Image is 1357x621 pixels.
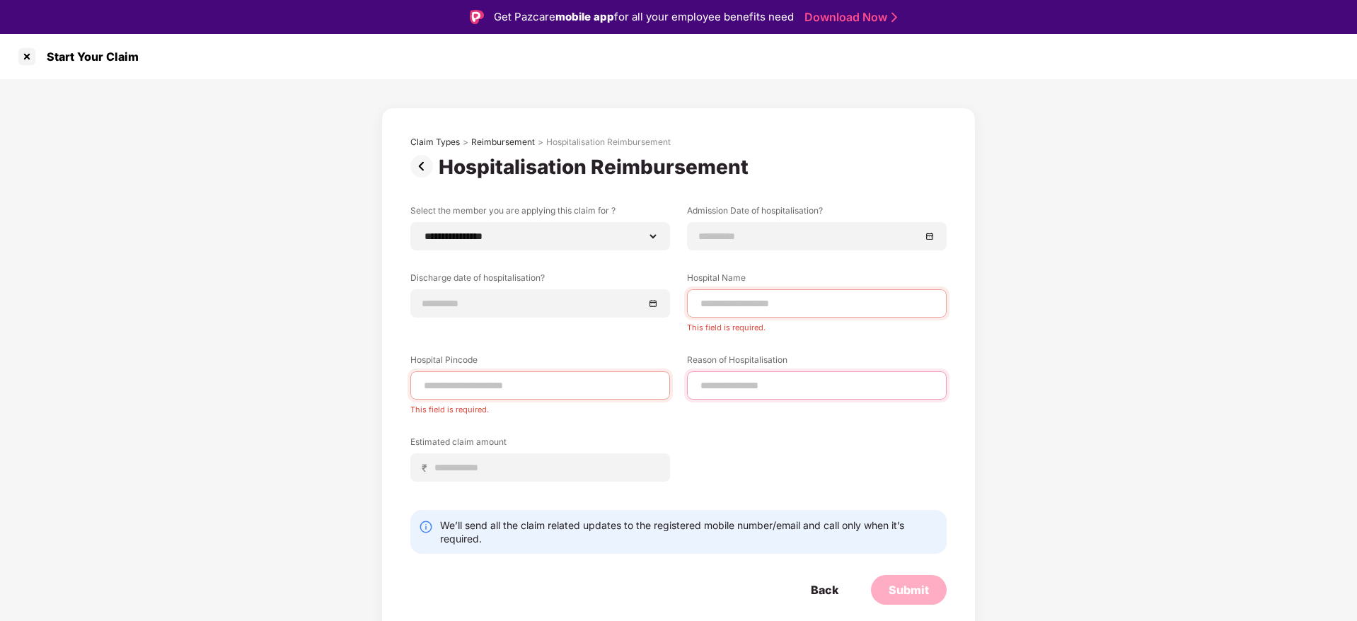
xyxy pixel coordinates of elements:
[410,436,670,453] label: Estimated claim amount
[687,204,947,222] label: Admission Date of hospitalisation?
[538,137,543,148] div: >
[38,50,139,64] div: Start Your Claim
[410,400,670,414] div: This field is required.
[410,204,670,222] label: Select the member you are applying this claim for ?
[687,318,947,332] div: This field is required.
[494,8,794,25] div: Get Pazcare for all your employee benefits need
[410,354,670,371] label: Hospital Pincode
[687,354,947,371] label: Reason of Hospitalisation
[419,520,433,534] img: svg+xml;base64,PHN2ZyBpZD0iSW5mby0yMHgyMCIgeG1sbnM9Imh0dHA6Ly93d3cudzMub3JnLzIwMDAvc3ZnIiB3aWR0aD...
[546,137,671,148] div: Hospitalisation Reimbursement
[470,10,484,24] img: Logo
[811,582,838,598] div: Back
[463,137,468,148] div: >
[687,272,947,289] label: Hospital Name
[471,137,535,148] div: Reimbursement
[891,10,897,25] img: Stroke
[410,155,439,178] img: svg+xml;base64,PHN2ZyBpZD0iUHJldi0zMngzMiIgeG1sbnM9Imh0dHA6Ly93d3cudzMub3JnLzIwMDAvc3ZnIiB3aWR0aD...
[410,272,670,289] label: Discharge date of hospitalisation?
[804,10,893,25] a: Download Now
[422,461,433,475] span: ₹
[439,155,754,179] div: Hospitalisation Reimbursement
[555,10,614,23] strong: mobile app
[440,518,938,545] div: We’ll send all the claim related updates to the registered mobile number/email and call only when...
[889,582,929,598] div: Submit
[410,137,460,148] div: Claim Types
